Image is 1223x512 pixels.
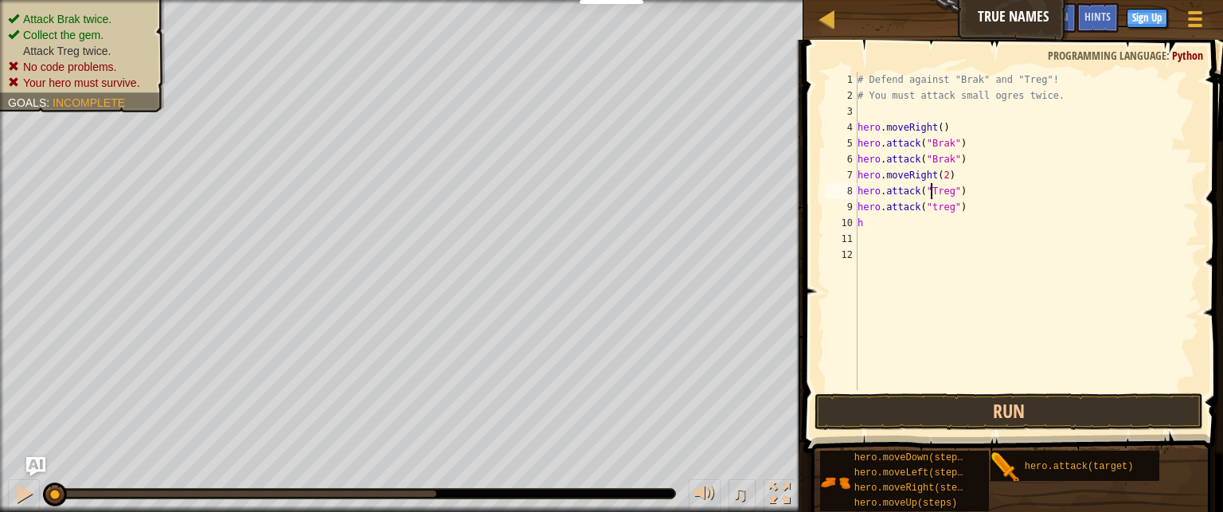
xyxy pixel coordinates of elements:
[826,167,858,183] div: 7
[8,75,153,91] li: Your hero must survive.
[820,467,850,498] img: portrait.png
[8,27,153,43] li: Collect the gem.
[729,479,756,512] button: ♫
[23,76,140,89] span: Your hero must survive.
[23,61,117,73] span: No code problems.
[826,88,858,104] div: 2
[8,59,153,75] li: No code problems.
[689,479,721,512] button: Adjust volume
[826,72,858,88] div: 1
[1048,48,1166,63] span: Programming language
[8,11,153,27] li: Attack Brak twice.
[826,215,858,231] div: 10
[826,135,858,151] div: 5
[991,452,1021,483] img: portrait.png
[8,96,46,109] span: Goals
[23,29,104,41] span: Collect the gem.
[1172,48,1203,63] span: Python
[826,104,858,119] div: 3
[854,483,975,494] span: hero.moveRight(steps)
[1084,9,1111,24] span: Hints
[826,231,858,247] div: 11
[46,96,53,109] span: :
[826,151,858,167] div: 6
[1175,3,1215,41] button: Show game menu
[732,482,748,506] span: ♫
[854,467,969,479] span: hero.moveLeft(steps)
[854,498,958,509] span: hero.moveUp(steps)
[23,45,111,57] span: Attack Treg twice.
[826,247,858,263] div: 12
[815,393,1203,430] button: Run
[26,457,45,476] button: Ask AI
[1041,9,1069,24] span: Ask AI
[8,43,153,59] li: Attack Treg twice.
[764,479,795,512] button: Toggle fullscreen
[854,452,969,463] span: hero.moveDown(steps)
[1025,461,1134,472] span: hero.attack(target)
[1033,3,1076,33] button: Ask AI
[826,119,858,135] div: 4
[8,479,40,512] button: Ctrl + P: Pause
[826,199,858,215] div: 9
[23,13,111,25] span: Attack Brak twice.
[1127,9,1167,28] button: Sign Up
[53,96,125,109] span: Incomplete
[826,183,858,199] div: 8
[1166,48,1172,63] span: :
